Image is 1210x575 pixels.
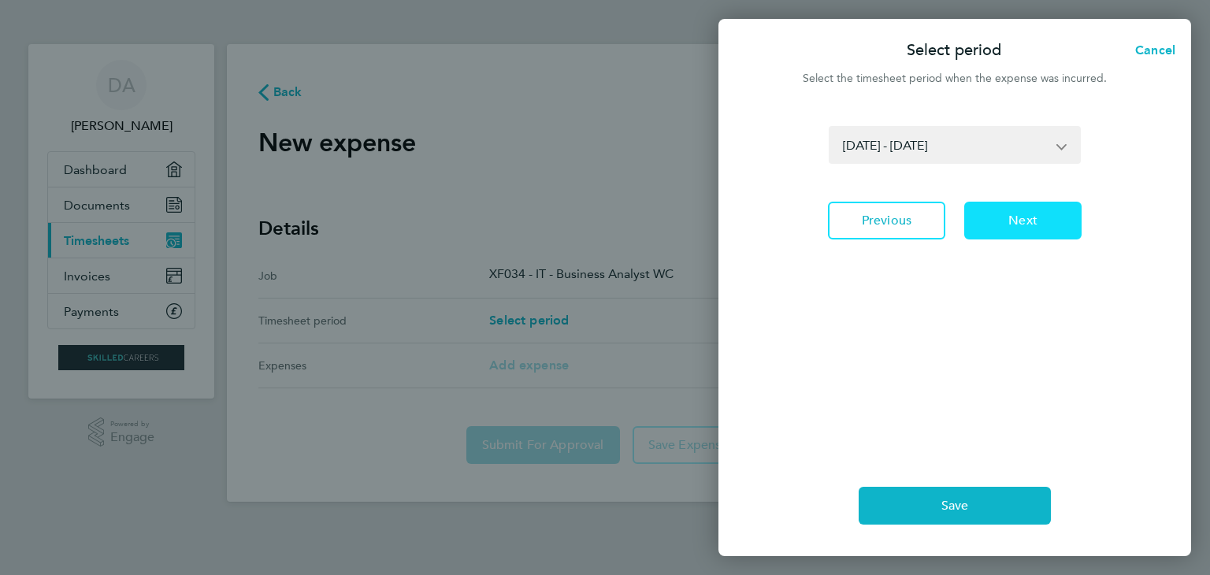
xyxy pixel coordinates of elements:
button: Previous [828,202,945,239]
button: Cancel [1110,35,1191,66]
div: Select the timesheet period when the expense was incurred. [718,69,1191,88]
span: Next [1008,213,1037,228]
select: expenses-timesheet-period-select [830,128,1060,162]
p: Select period [907,39,1001,61]
button: Save [859,487,1051,525]
span: Save [941,498,969,514]
span: Previous [862,213,911,228]
button: Next [964,202,1082,239]
span: Cancel [1130,43,1175,57]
